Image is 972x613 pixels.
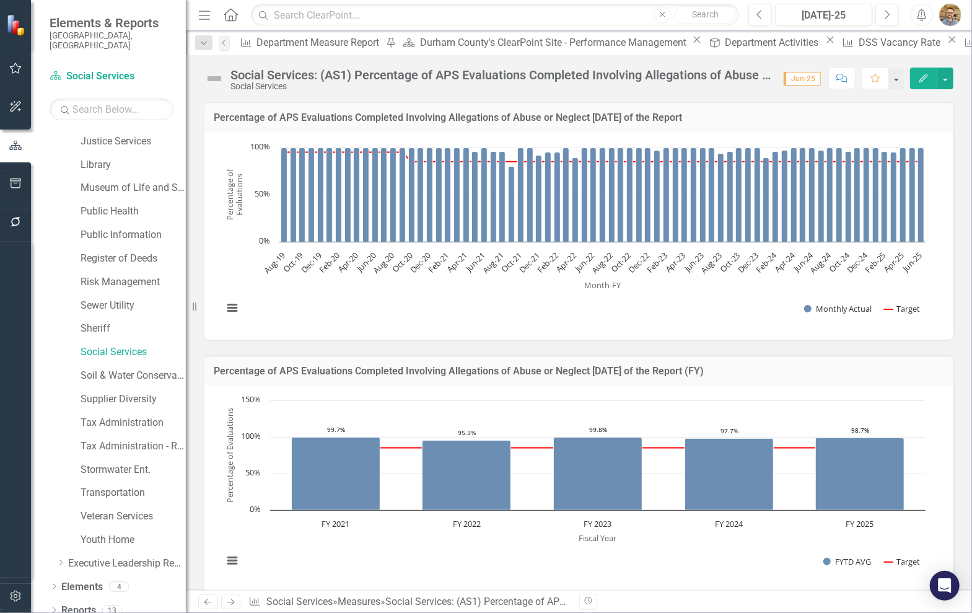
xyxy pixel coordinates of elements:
[480,250,506,276] text: Aug-21
[784,72,821,86] span: Jun-25
[663,148,670,242] path: Feb-23, 100. Monthly Actual.
[589,425,607,434] text: 99.8%
[939,4,961,26] button: Josh Edwards
[409,148,415,242] path: Oct-20, 100. Monthly Actual.
[736,148,742,242] path: Oct-23, 100. Monthly Actual.
[582,148,588,242] path: May-22, 100. Monthly Actual.
[816,438,904,511] path: FY 2025, 98.66666666. FYTD AVG.
[826,249,852,275] text: Oct-24
[775,4,872,26] button: [DATE]-25
[426,250,451,275] text: Feb-21
[463,148,470,242] path: Apr-21, 100. Monthly Actual.
[681,250,706,275] text: Jun-23
[823,556,871,567] button: Show FYTD AVG
[644,250,670,275] text: Feb-23
[292,438,380,511] path: FY 2021, 99.66666666. FYTD AVG.
[81,533,186,547] a: Youth Home
[918,148,924,242] path: Jun-25, 100. Monthly Actual.
[717,250,742,275] text: Oct-23
[81,486,186,500] a: Transportation
[68,557,186,571] a: Executive Leadership Reports
[336,148,342,242] path: Feb-20, 100. Monthly Actual.
[292,438,904,511] g: FYTD AVG, series 1 of 2. Bar series with 5 bars.
[900,148,906,242] path: Apr-25, 100. Monthly Actual.
[692,9,719,19] span: Search
[674,6,736,24] button: Search
[217,141,932,327] svg: Interactive chart
[390,148,396,242] path: Aug-20, 100. Monthly Actual.
[491,151,497,242] path: Jul-21, 96. Monthly Actual.
[81,228,186,242] a: Public Information
[372,148,379,242] path: Jun-20, 100. Monthly Actual.
[563,148,569,242] path: Mar-22, 100. Monthly Actual.
[224,299,241,317] button: View chart menu, Chart
[709,148,715,242] path: Jul-23, 100. Monthly Actual.
[554,250,579,275] text: Apr-22
[217,394,941,580] div: Chart. Highcharts interactive chart.
[224,169,245,220] text: Percentage of Evaluations
[251,4,739,26] input: Search ClearPoint...
[81,205,186,219] a: Public Health
[509,166,515,242] path: Sep-21, 80. Monthly Actual.
[444,250,469,275] text: Apr-21
[863,250,888,275] text: Feb-25
[204,69,224,89] img: Not Defined
[81,135,186,149] a: Justice Services
[618,148,624,242] path: Sep-22, 100. Monthly Actual.
[420,35,690,50] div: Durham County's ClearPoint Site - Performance Management
[281,148,924,242] g: Monthly Actual, series 1 of 2. Bar series with 71 bars.
[354,148,360,242] path: Apr-20, 100. Monthly Actual.
[463,250,488,275] text: Jun-21
[809,148,815,242] path: Jun-24, 100. Monthly Actual.
[590,148,597,242] path: Jun-22, 100. Monthly Actual.
[873,148,879,242] path: Jan-25, 100. Monthly Actual.
[236,35,383,50] a: Department Measure Report
[241,394,261,405] text: 150%
[81,416,186,430] a: Tax Administration
[851,426,869,434] text: 98.7%
[773,151,779,242] path: Feb-24, 96. Monthly Actual.
[217,394,932,580] svg: Interactive chart
[636,148,642,242] path: Nov-22, 100. Monthly Actual.
[418,148,424,242] path: Nov-20, 100. Monthly Actual.
[250,503,261,514] text: 0%
[579,532,618,544] text: Fiscal Year
[230,82,771,91] div: Social Services
[499,250,524,275] text: Oct-21
[322,518,349,529] text: FY 2021
[230,68,771,82] div: Social Services: (AS1) Percentage of APS Evaluations Completed Involving Allegations of Abuse or ...
[854,148,860,242] path: Nov-24, 100. Monthly Actual.
[499,151,506,242] path: Aug-21, 96. Monthly Actual.
[299,250,324,275] text: Dec-19
[705,35,823,50] a: Department Activities
[663,250,688,275] text: Apr-23
[517,250,542,275] text: Dec-21
[827,148,833,242] path: Aug-24, 100. Monthly Actual.
[527,148,533,242] path: Nov-21, 100. Monthly Actual.
[309,148,315,242] path: Nov-19, 100. Monthly Actual.
[645,148,651,242] path: Dec-22, 100. Monthly Actual.
[81,252,186,266] a: Register of Deeds
[846,518,874,529] text: FY 2025
[6,14,28,35] img: ClearPoint Strategy
[846,151,852,242] path: Oct-24, 96. Monthly Actual.
[654,150,660,242] path: Jan-23 , 97. Monthly Actual.
[214,366,944,377] h3: Percentage of APS Evaluations Completed Involving Allegations of Abuse or Neglect [DATE] of the R...
[50,99,173,120] input: Search Below...
[838,35,944,50] a: DSS Vacancy Rate
[61,580,103,594] a: Elements
[725,35,823,50] div: Department Activities
[81,181,186,195] a: Museum of Life and Science
[281,148,287,242] path: Aug-19, 100. Monthly Actual.
[763,157,769,242] path: Jan-24, 89. Monthly Actual.
[217,141,941,327] div: Chart. Highcharts interactive chart.
[864,148,870,242] path: Dec-24, 100. Monthly Actual.
[408,250,433,275] text: Dec-20
[685,439,774,511] path: FY 2024, 97.66666666. FYTD AVG.
[718,153,724,242] path: Aug-23, 94. Monthly Actual.
[882,250,906,275] text: Apr-25
[354,250,379,275] text: Jun-20
[808,249,834,275] text: Aug-24
[261,250,287,276] text: Aug-19
[256,35,383,50] div: Department Measure Report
